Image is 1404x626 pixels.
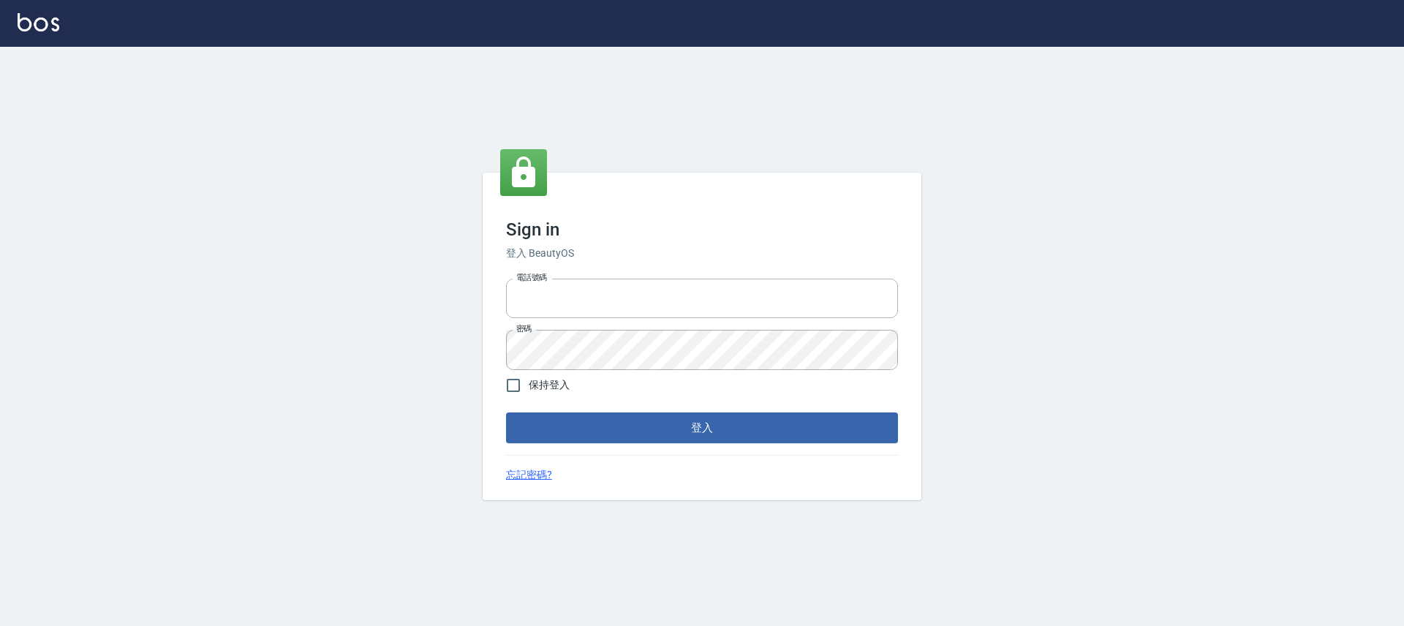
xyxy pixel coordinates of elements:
[506,219,898,240] h3: Sign in
[506,246,898,261] h6: 登入 BeautyOS
[506,467,552,483] a: 忘記密碼?
[18,13,59,31] img: Logo
[516,323,532,334] label: 密碼
[529,377,570,393] span: 保持登入
[516,272,547,283] label: 電話號碼
[506,412,898,443] button: 登入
